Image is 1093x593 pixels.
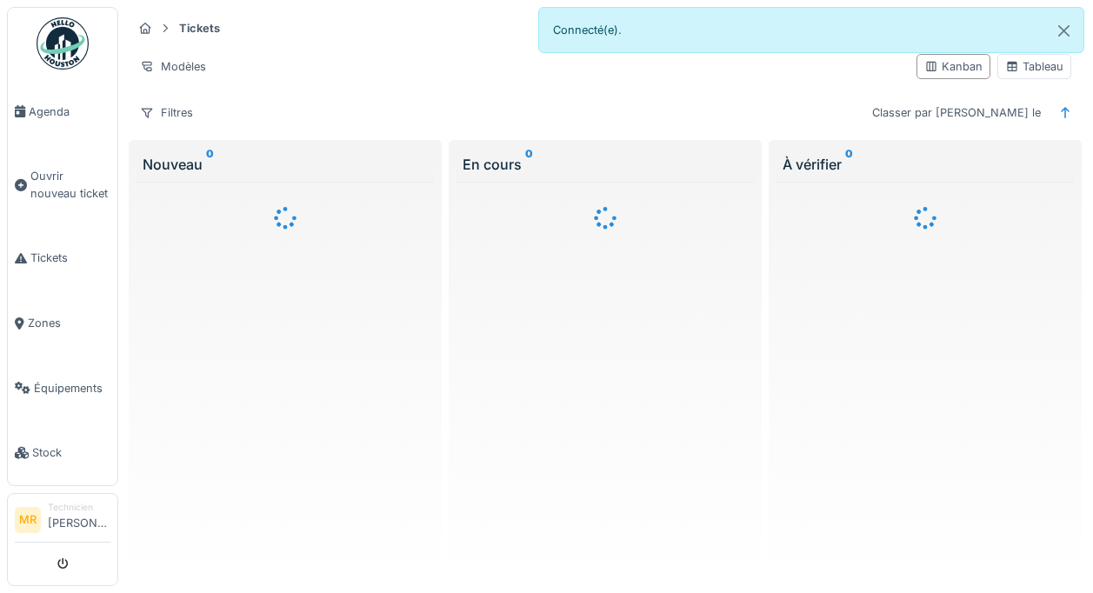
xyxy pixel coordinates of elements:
[463,154,748,175] div: En cours
[132,100,201,125] div: Filtres
[28,315,110,331] span: Zones
[143,154,428,175] div: Nouveau
[172,20,227,37] strong: Tickets
[538,7,1085,53] div: Connecté(e).
[8,356,117,421] a: Équipements
[48,501,110,514] div: Technicien
[15,501,110,543] a: MR Technicien[PERSON_NAME]
[29,103,110,120] span: Agenda
[34,380,110,396] span: Équipements
[15,507,41,533] li: MR
[525,154,533,175] sup: 0
[30,168,110,201] span: Ouvrir nouveau ticket
[845,154,853,175] sup: 0
[924,58,983,75] div: Kanban
[1044,8,1083,54] button: Close
[1005,58,1063,75] div: Tableau
[132,54,214,79] div: Modèles
[48,501,110,538] li: [PERSON_NAME]
[32,444,110,461] span: Stock
[783,154,1068,175] div: À vérifier
[30,250,110,266] span: Tickets
[8,290,117,356] a: Zones
[37,17,89,70] img: Badge_color-CXgf-gQk.svg
[864,100,1049,125] div: Classer par [PERSON_NAME] le
[8,79,117,144] a: Agenda
[8,144,117,226] a: Ouvrir nouveau ticket
[206,154,214,175] sup: 0
[8,421,117,486] a: Stock
[8,226,117,291] a: Tickets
